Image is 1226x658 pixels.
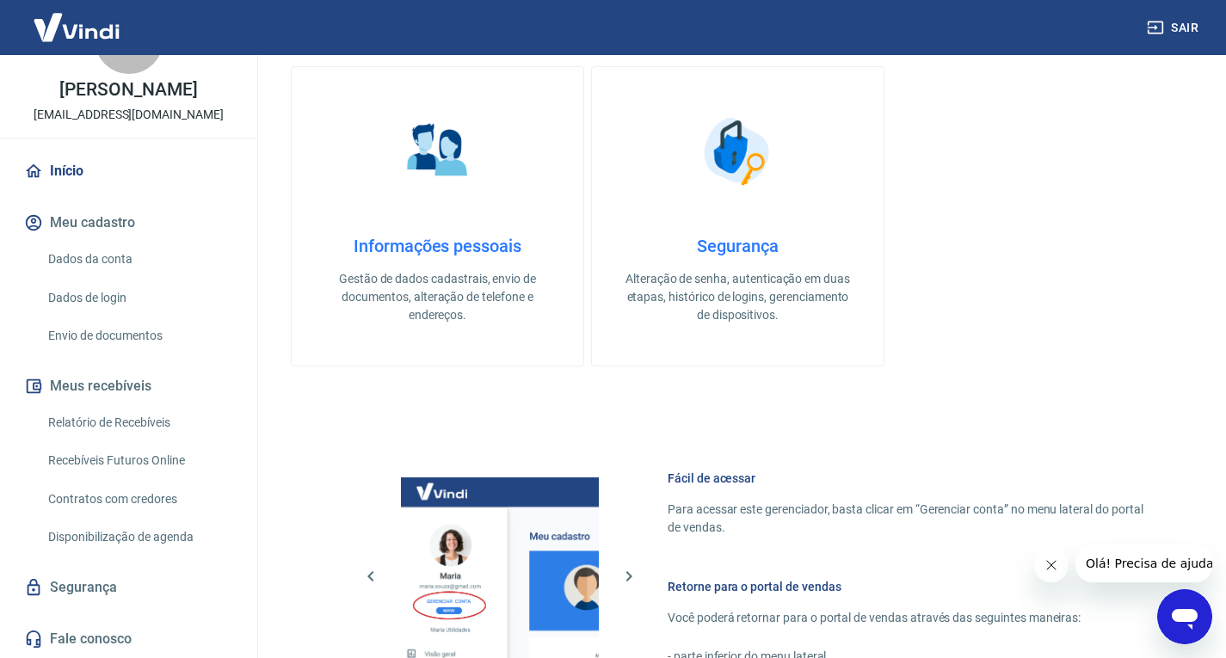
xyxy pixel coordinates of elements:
[619,270,856,324] p: Alteração de senha, autenticação em duas etapas, histórico de logins, gerenciamento de dispositivos.
[21,152,237,190] a: Início
[668,501,1143,537] p: Para acessar este gerenciador, basta clicar em “Gerenciar conta” no menu lateral do portal de ven...
[21,367,237,405] button: Meus recebíveis
[21,569,237,606] a: Segurança
[41,405,237,440] a: Relatório de Recebíveis
[291,66,584,366] a: Informações pessoaisInformações pessoaisGestão de dados cadastrais, envio de documentos, alteraçã...
[668,578,1143,595] h6: Retorne para o portal de vendas
[1075,544,1212,582] iframe: Mensagem da empresa
[41,318,237,354] a: Envio de documentos
[668,609,1143,627] p: Você poderá retornar para o portal de vendas através das seguintes maneiras:
[319,270,556,324] p: Gestão de dados cadastrais, envio de documentos, alteração de telefone e endereços.
[395,108,481,194] img: Informações pessoais
[41,482,237,517] a: Contratos com credores
[1034,548,1069,582] iframe: Fechar mensagem
[1157,589,1212,644] iframe: Botão para abrir a janela de mensagens
[668,470,1143,487] h6: Fácil de acessar
[695,108,781,194] img: Segurança
[41,443,237,478] a: Recebíveis Futuros Online
[21,1,132,53] img: Vindi
[41,280,237,316] a: Dados de login
[21,204,237,242] button: Meu cadastro
[59,81,197,99] p: [PERSON_NAME]
[1143,12,1205,44] button: Sair
[591,66,884,366] a: SegurançaSegurançaAlteração de senha, autenticação em duas etapas, histórico de logins, gerenciam...
[34,106,224,124] p: [EMAIL_ADDRESS][DOMAIN_NAME]
[10,12,145,26] span: Olá! Precisa de ajuda?
[41,242,237,277] a: Dados da conta
[319,236,556,256] h4: Informações pessoais
[619,236,856,256] h4: Segurança
[21,620,237,658] a: Fale conosco
[41,520,237,555] a: Disponibilização de agenda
